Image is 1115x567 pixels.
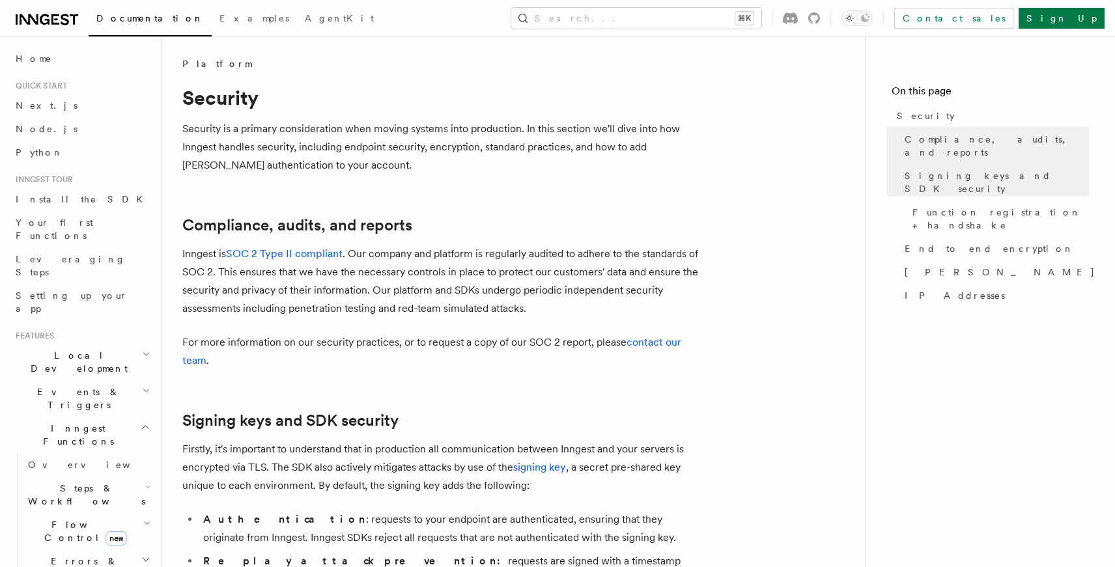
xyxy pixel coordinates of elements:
a: End to end encryption [899,237,1089,260]
span: Steps & Workflows [23,482,145,508]
a: signing key [513,461,566,473]
a: IP Addresses [899,284,1089,307]
button: Events & Triggers [10,380,153,417]
a: AgentKit [297,4,382,35]
a: Node.js [10,117,153,141]
h1: Security [182,86,703,109]
button: Toggle dark mode [841,10,873,26]
span: Signing keys and SDK security [905,169,1089,195]
a: Python [10,141,153,164]
span: Features [10,331,54,341]
a: Sign Up [1019,8,1105,29]
span: Local Development [10,349,142,375]
a: Overview [23,453,153,477]
span: [PERSON_NAME] [905,266,1095,279]
span: new [106,531,127,546]
a: Next.js [10,94,153,117]
span: Events & Triggers [10,385,142,411]
span: Install the SDK [16,194,150,204]
span: Documentation [96,13,204,23]
a: SOC 2 Type II compliant [226,247,343,260]
a: Leveraging Steps [10,247,153,284]
button: Steps & Workflows [23,477,153,513]
span: Flow Control [23,518,143,544]
a: [PERSON_NAME] [899,260,1089,284]
span: IP Addresses [905,289,1005,302]
p: Firstly, it's important to understand that in production all communication between Inngest and yo... [182,440,703,495]
a: Compliance, audits, and reports [899,128,1089,164]
a: Compliance, audits, and reports [182,216,412,234]
a: Contact sales [894,8,1013,29]
span: Python [16,147,63,158]
kbd: ⌘K [735,12,754,25]
span: Platform [182,57,251,70]
span: Compliance, audits, and reports [905,133,1089,159]
a: Your first Functions [10,211,153,247]
span: Setting up your app [16,290,128,314]
span: Quick start [10,81,67,91]
span: Home [16,52,52,65]
h4: On this page [892,83,1089,104]
a: Security [892,104,1089,128]
button: Search...⌘K [511,8,761,29]
a: Documentation [89,4,212,36]
a: Signing keys and SDK security [182,411,399,430]
strong: Replay attack prevention: [203,555,508,567]
span: Leveraging Steps [16,254,126,277]
p: Security is a primary consideration when moving systems into production. In this section we'll di... [182,120,703,174]
button: Inngest Functions [10,417,153,453]
span: Overview [28,460,162,470]
a: Home [10,47,153,70]
li: : requests to your endpoint are authenticated, ensuring that they originate from Inngest. Inngest... [199,510,703,547]
span: Your first Functions [16,217,93,241]
button: Local Development [10,344,153,380]
p: For more information on our security practices, or to request a copy of our SOC 2 report, please . [182,333,703,370]
a: Examples [212,4,297,35]
span: End to end encryption [905,242,1074,255]
span: Security [897,109,955,122]
p: Inngest is . Our company and platform is regularly audited to adhere to the standards of SOC 2. T... [182,245,703,318]
span: Next.js [16,100,78,111]
span: Node.js [16,124,78,134]
a: Signing keys and SDK security [899,164,1089,201]
span: Inngest Functions [10,422,141,448]
span: Inngest tour [10,174,73,185]
span: Function registration + handshake [912,206,1089,232]
strong: Authentication [203,513,366,525]
button: Flow Controlnew [23,513,153,549]
a: Install the SDK [10,187,153,211]
span: Examples [219,13,289,23]
a: Setting up your app [10,284,153,320]
a: Function registration + handshake [907,201,1089,237]
span: AgentKit [305,13,374,23]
